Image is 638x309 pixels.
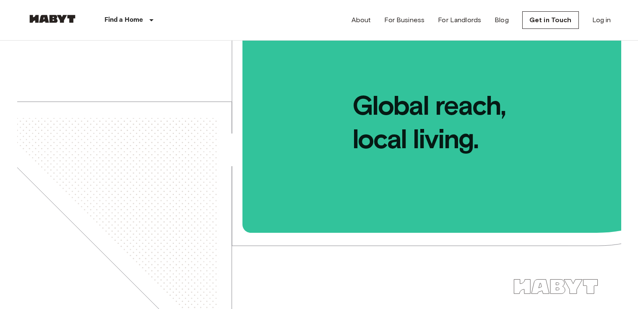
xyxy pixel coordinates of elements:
img: Habyt [27,15,78,23]
p: Find a Home [104,15,143,25]
a: About [352,15,371,25]
a: Log in [592,15,611,25]
span: Global reach, local living. [244,41,621,156]
a: Blog [495,15,509,25]
a: For Landlords [438,15,481,25]
a: For Business [384,15,424,25]
a: Get in Touch [522,11,579,29]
